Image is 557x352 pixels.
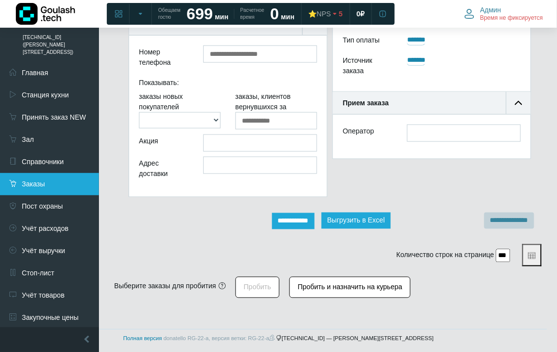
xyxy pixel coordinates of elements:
img: Логотип компании Goulash.tech [16,3,75,25]
button: Пробить и назначить на курьера [289,277,411,298]
span: 0 [357,9,361,18]
span: Расчетное время [240,7,264,21]
a: Обещаем гостю 699 мин Расчетное время 0 мин [152,5,300,23]
span: NPS [317,10,331,18]
span: ₽ [361,9,365,18]
span: Обещаем гостю [158,7,181,21]
span: Админ [480,5,502,14]
button: Выгрузить в Excel [322,213,391,229]
button: Админ Время не фиксируется [459,3,549,24]
div: Выберите заказы для пробития [114,281,216,292]
a: Полная версия [123,336,162,342]
a: 0 ₽ [351,5,371,23]
div: Показывать: [132,76,325,91]
div: Номер телефона [132,45,196,71]
button: Пробить [235,277,279,298]
div: заказы, клиентов вернувшихся за [228,91,325,130]
span: мин [281,13,294,21]
div: Источник заказа [335,54,400,80]
strong: 0 [270,5,279,23]
label: Оператор [343,126,374,136]
div: Акция [132,134,196,152]
span: 5 [339,9,343,18]
span: Время не фиксируется [480,14,543,22]
div: ⭐ [308,9,331,18]
strong: 699 [186,5,213,23]
b: Прием заказа [343,99,389,107]
a: ⭐NPS 5 [302,5,349,23]
div: Адрес доставки [132,157,196,182]
div: Тип оплаты [335,34,400,49]
span: donatello RG-22-a, версия ветки: RG-22-a [164,336,277,342]
img: collapse [515,99,522,107]
span: мин [215,13,228,21]
footer: [TECHNICAL_ID] — [PERSON_NAME][STREET_ADDRESS] [10,329,547,348]
label: Количество строк на странице [397,250,495,261]
div: заказы новых покупателей [132,91,228,130]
